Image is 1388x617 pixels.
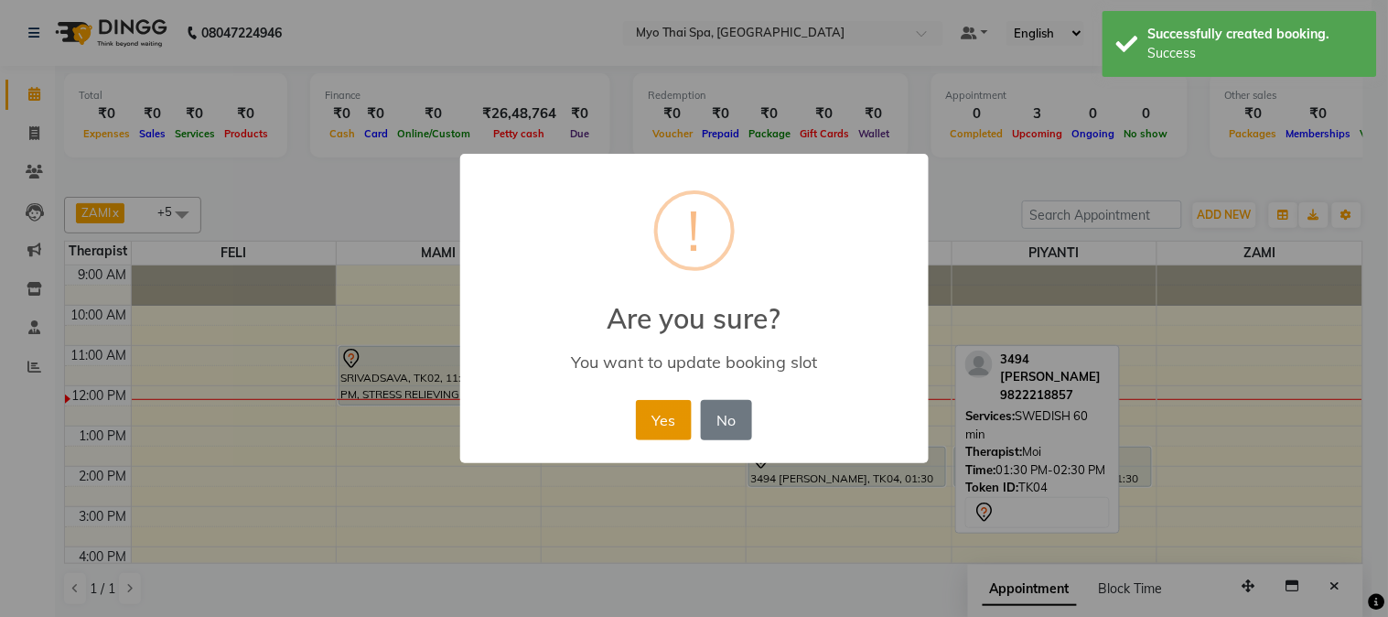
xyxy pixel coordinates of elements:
[701,400,752,440] button: No
[460,280,929,335] h2: Are you sure?
[1148,44,1363,63] div: Success
[636,400,692,440] button: Yes
[1148,25,1363,44] div: Successfully created booking.
[486,352,901,373] div: You want to update booking slot
[688,194,701,267] div: !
